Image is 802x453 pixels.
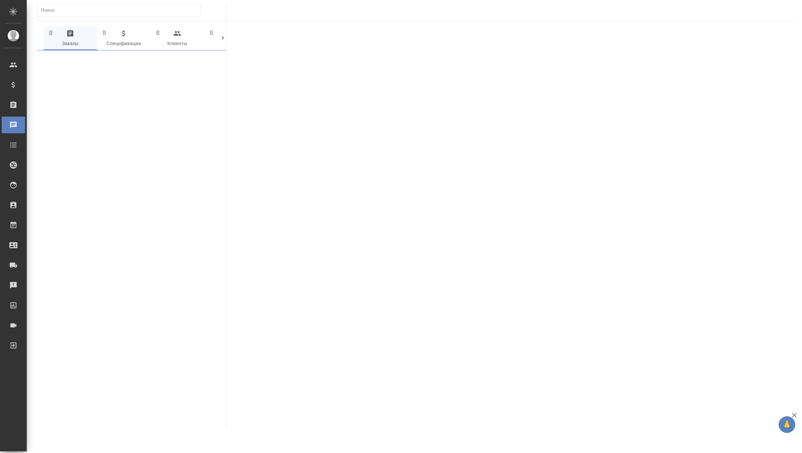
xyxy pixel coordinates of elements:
input: Поиск [41,6,201,15]
span: Спецификации [101,29,146,48]
span: Входящие [208,29,254,48]
svg: Зажми и перетащи, чтобы поменять порядок вкладок [48,29,54,36]
svg: Зажми и перетащи, чтобы поменять порядок вкладок [208,29,215,36]
svg: Зажми и перетащи, чтобы поменять порядок вкладок [155,29,161,36]
span: Клиенты [155,29,200,48]
span: 🙏 [781,418,793,432]
svg: Зажми и перетащи, чтобы поменять порядок вкладок [101,29,108,36]
span: Заказы [47,29,93,48]
button: 🙏 [779,416,795,433]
